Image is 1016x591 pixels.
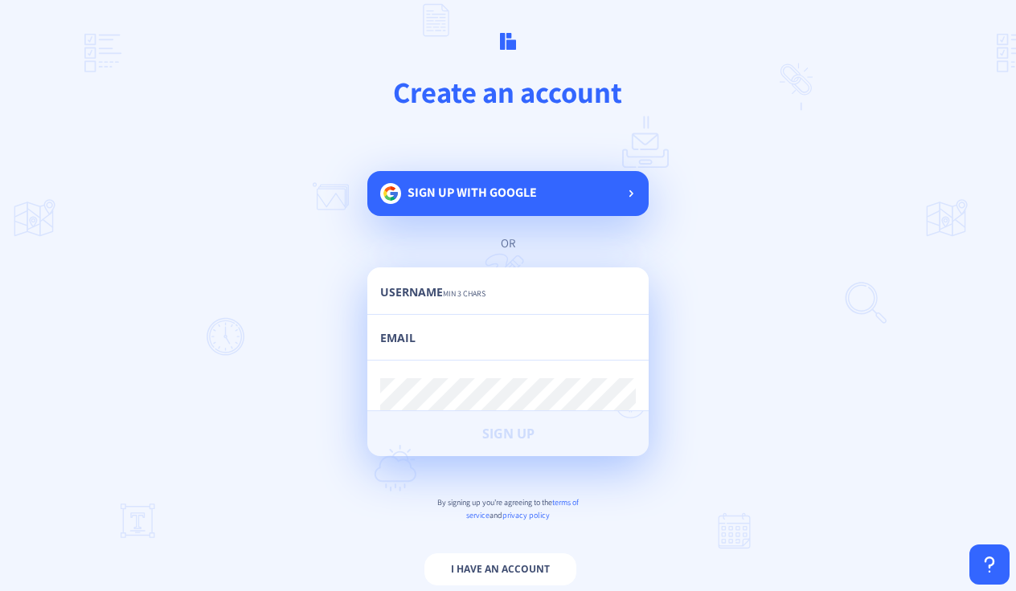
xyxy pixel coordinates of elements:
[424,553,576,585] button: I have an account
[367,496,649,522] p: By signing up you're agreeing to the and
[383,235,633,251] div: or
[500,33,516,49] img: logo.svg
[482,427,535,440] span: Sign Up
[76,72,940,112] h1: Create an account
[380,183,401,204] img: google.svg
[502,510,550,520] span: privacy policy
[408,184,537,201] span: Sign up with google
[367,411,649,456] button: Sign Up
